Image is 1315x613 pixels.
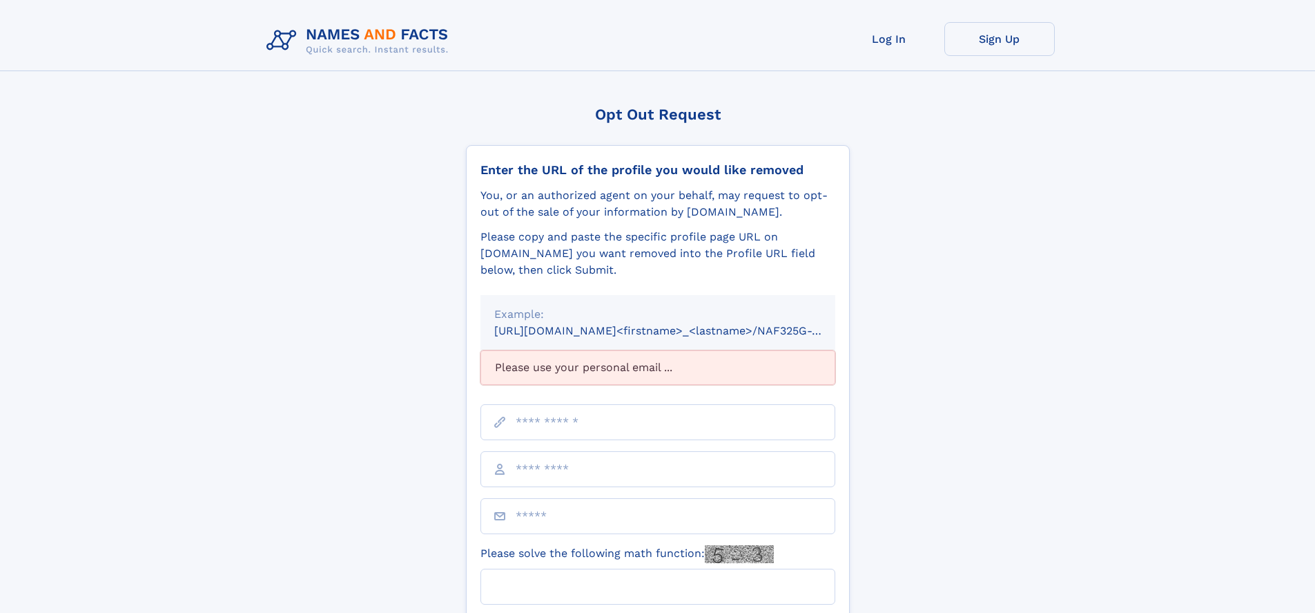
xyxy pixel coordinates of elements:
a: Log In [834,22,944,56]
small: [URL][DOMAIN_NAME]<firstname>_<lastname>/NAF325G-xxxxxxxx [494,324,861,337]
label: Please solve the following math function: [480,545,774,563]
div: Opt Out Request [466,106,850,123]
img: Logo Names and Facts [261,22,460,59]
div: Enter the URL of the profile you would like removed [480,162,835,178]
div: You, or an authorized agent on your behalf, may request to opt-out of the sale of your informatio... [480,187,835,220]
a: Sign Up [944,22,1055,56]
div: Please use your personal email ... [480,350,835,385]
div: Please copy and paste the specific profile page URL on [DOMAIN_NAME] you want removed into the Pr... [480,229,835,279]
div: Example: [494,306,821,323]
